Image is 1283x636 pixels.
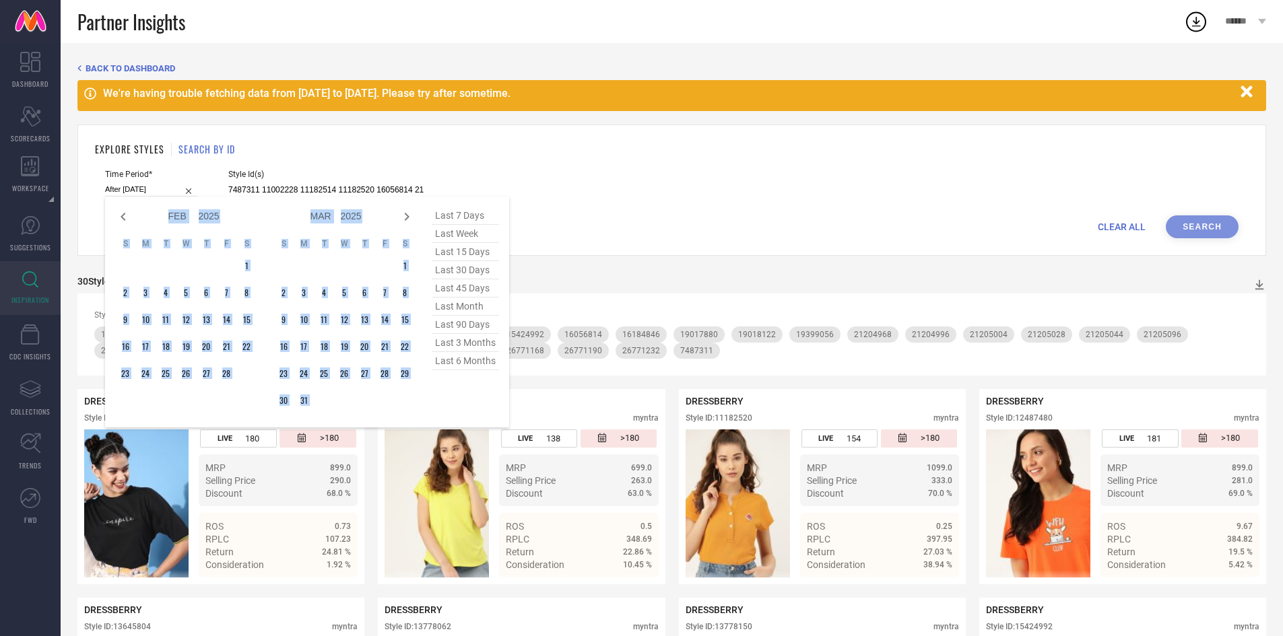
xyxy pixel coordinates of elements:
div: myntra [633,413,659,423]
span: 38.94 % [923,560,952,569]
span: 21204996 [912,330,950,339]
div: Click to view image [385,429,489,577]
img: Style preview image [986,429,1090,577]
th: Sunday [115,238,135,249]
span: 899.0 [330,463,351,472]
span: 7487311 [680,346,713,355]
span: 24.81 % [322,547,351,557]
span: 138 [546,433,560,444]
td: Sun Feb 09 2025 [115,310,135,330]
td: Wed Mar 26 2025 [334,363,354,384]
td: Tue Mar 25 2025 [314,363,334,384]
span: 21205028 [1028,330,1065,339]
td: Wed Mar 12 2025 [334,310,354,330]
div: Number of days since the style was first listed on the platform [279,429,356,448]
a: Details [1209,584,1253,594]
td: Sun Mar 16 2025 [273,337,294,357]
span: INSPIRATION [11,295,49,305]
th: Monday [135,238,156,249]
span: 19018122 [738,330,776,339]
td: Sat Mar 22 2025 [395,337,415,357]
span: 27.03 % [923,547,952,557]
div: myntra [933,622,959,631]
span: 9.67 [1237,522,1253,531]
span: ROS [1107,521,1125,532]
td: Tue Feb 18 2025 [156,337,176,357]
span: Discount [205,488,242,499]
span: Selling Price [807,475,857,486]
span: last week [432,225,499,243]
td: Sun Mar 23 2025 [273,363,294,384]
div: Style ID: 12487480 [986,413,1053,423]
th: Sunday [273,238,294,249]
span: 281.0 [1232,476,1253,485]
td: Wed Feb 26 2025 [176,363,196,384]
th: Saturday [236,238,257,249]
span: Return [205,546,234,557]
th: Wednesday [176,238,196,249]
span: 21205044 [1086,330,1123,339]
span: Discount [1107,488,1144,499]
td: Wed Mar 19 2025 [334,337,354,357]
td: Mon Mar 31 2025 [294,390,314,411]
span: CDC INSIGHTS [9,351,51,361]
span: SCORECARDS [11,133,51,143]
span: Discount [506,488,543,499]
td: Sat Mar 29 2025 [395,363,415,384]
td: Thu Mar 13 2025 [354,310,374,330]
td: Mon Mar 24 2025 [294,363,314,384]
span: 16184846 [622,330,660,339]
th: Wednesday [334,238,354,249]
img: Style preview image [84,429,189,577]
span: 26771232 [622,346,660,355]
span: 0.5 [640,522,652,531]
div: Number of days since the style was first listed on the platform [881,429,957,448]
span: 699.0 [631,463,652,472]
td: Tue Mar 11 2025 [314,310,334,330]
td: Sun Feb 23 2025 [115,363,135,384]
span: RPLC [1107,534,1131,544]
span: DRESSBERRY [84,604,142,615]
div: Style ID: 13645804 [84,622,151,631]
td: Tue Feb 25 2025 [156,363,176,384]
span: Return [506,546,534,557]
span: 1.92 % [327,560,351,569]
span: SUGGESTIONS [10,242,51,252]
td: Mon Mar 03 2025 [294,283,314,303]
div: Click to view image [686,429,790,577]
span: Style Id(s) [228,170,424,179]
input: Enter comma separated style ids e.g. 12345, 67890 [228,182,424,198]
div: Number of days the style has been live on the platform [801,429,878,448]
td: Mon Feb 24 2025 [135,363,156,384]
td: Fri Feb 07 2025 [216,283,236,303]
div: Style ID: 13778150 [686,622,752,631]
span: 0.73 [335,522,351,531]
span: RPLC [506,534,529,544]
span: 181 [1147,433,1161,444]
td: Fri Feb 14 2025 [216,310,236,330]
a: Details [909,584,952,594]
div: Back TO Dashboard [77,63,1266,73]
span: 22.86 % [623,547,652,557]
span: 15424992 [506,330,544,339]
span: 21205004 [970,330,1008,339]
span: 397.95 [927,534,952,544]
span: TRENDS [19,460,42,470]
td: Fri Mar 14 2025 [374,310,395,330]
td: Thu Feb 06 2025 [196,283,216,303]
div: Next month [399,209,415,225]
span: 21204968 [854,330,892,339]
td: Sun Mar 02 2025 [273,283,294,303]
span: DRESSBERRY [385,604,442,615]
div: Style ID: 11002228 [84,413,151,423]
span: DRESSBERRY [986,396,1044,407]
td: Sat Mar 15 2025 [395,310,415,330]
span: last 30 days [432,261,499,279]
div: myntra [332,622,358,631]
td: Wed Mar 05 2025 [334,283,354,303]
div: Previous month [115,209,131,225]
div: myntra [633,622,659,631]
div: Click to view image [986,429,1090,577]
img: Style preview image [385,429,489,577]
th: Friday [374,238,395,249]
